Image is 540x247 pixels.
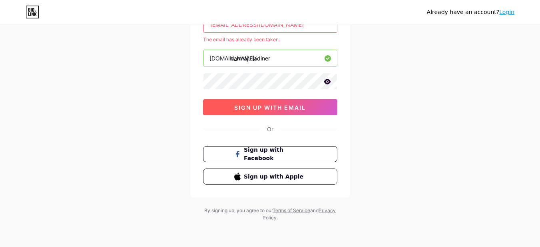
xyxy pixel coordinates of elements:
span: Sign up with Facebook [244,146,306,163]
div: Already have an account? [427,8,514,16]
input: username [203,50,337,66]
button: sign up with email [203,99,337,115]
button: Sign up with Facebook [203,146,337,162]
input: Email [203,16,337,32]
a: Login [499,9,514,15]
span: Sign up with Apple [244,173,306,181]
button: Sign up with Apple [203,169,337,185]
div: The email has already been taken. [203,36,337,43]
a: Terms of Service [273,207,310,213]
div: [DOMAIN_NAME]/ [209,54,257,62]
div: Or [267,125,273,133]
span: sign up with email [234,104,306,111]
div: By signing up, you agree to our and . [202,207,338,221]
